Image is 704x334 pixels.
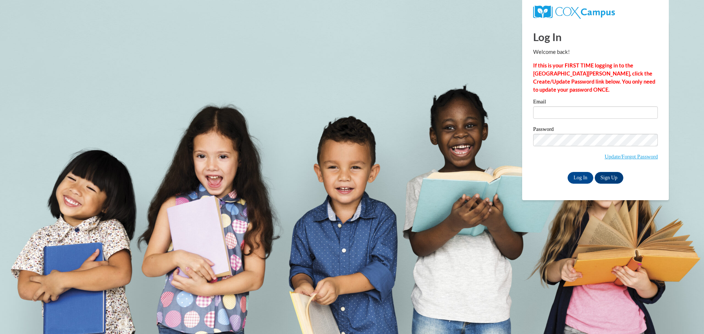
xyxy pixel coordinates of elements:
label: Email [533,99,658,106]
strong: If this is your FIRST TIME logging in to the [GEOGRAPHIC_DATA][PERSON_NAME], click the Create/Upd... [533,62,655,93]
a: Sign Up [595,172,623,184]
h1: Log In [533,29,658,44]
a: COX Campus [533,8,615,15]
label: Password [533,126,658,134]
img: COX Campus [533,5,615,19]
p: Welcome back! [533,48,658,56]
a: Update/Forgot Password [605,154,658,159]
input: Log In [568,172,593,184]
